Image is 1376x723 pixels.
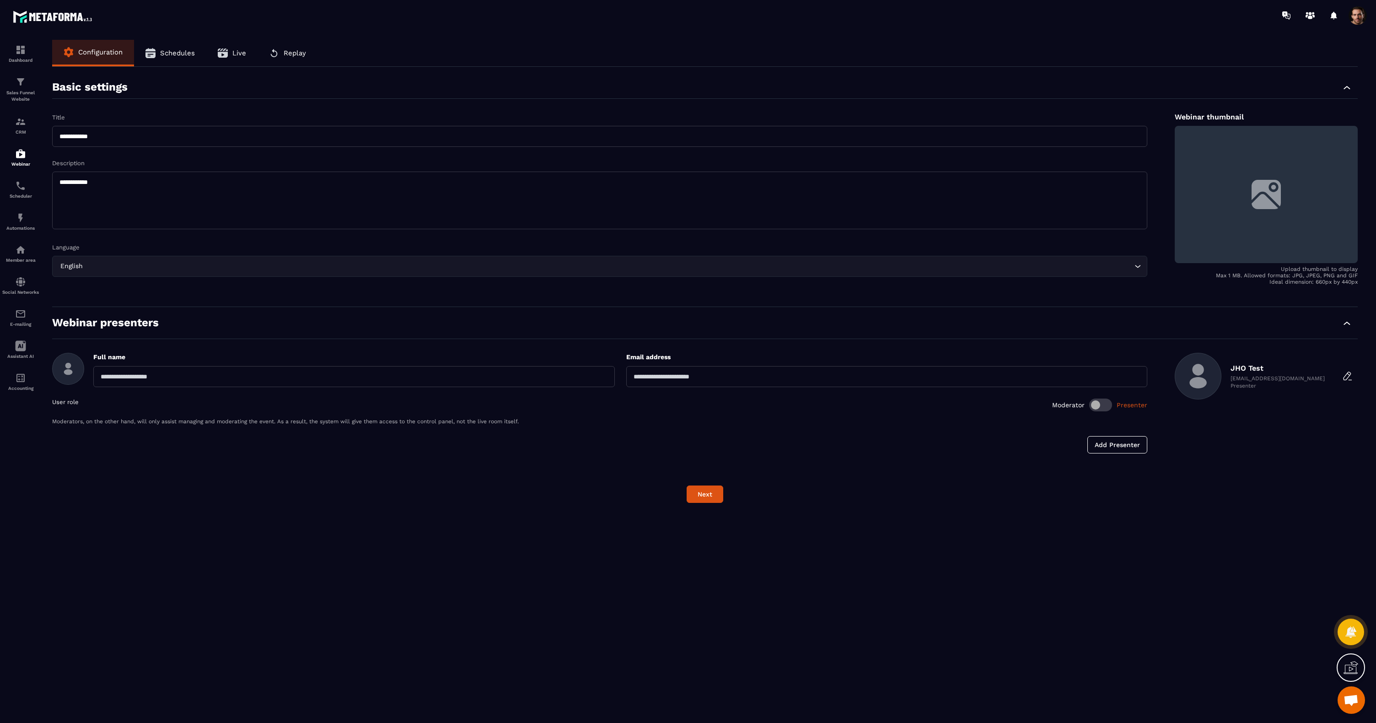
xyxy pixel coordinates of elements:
[2,334,39,366] a: Assistant AI
[52,40,134,65] button: Configuration
[2,109,39,141] a: formationformationCRM
[206,40,258,66] button: Live
[15,244,26,255] img: automations
[15,308,26,319] img: email
[15,148,26,159] img: automations
[1231,364,1325,372] p: JHO Test
[78,48,123,56] span: Configuration
[2,258,39,263] p: Member area
[15,212,26,223] img: automations
[52,399,79,411] p: User role
[1117,401,1147,409] span: Presenter
[2,38,39,70] a: formationformationDashboard
[15,76,26,87] img: formation
[134,40,206,66] button: Schedules
[2,70,39,109] a: formationformationSales Funnel Website
[15,116,26,127] img: formation
[1175,266,1358,272] p: Upload thumbnail to display
[85,261,1132,271] input: Search for option
[2,162,39,167] p: Webinar
[58,261,85,271] span: English
[2,270,39,302] a: social-networksocial-networkSocial Networks
[2,194,39,199] p: Scheduler
[232,49,246,57] span: Live
[1175,113,1358,121] p: Webinar thumbnail
[2,205,39,237] a: automationsautomationsAutomations
[1052,401,1085,409] span: Moderator
[1087,436,1147,453] button: Add Presenter
[2,322,39,327] p: E-mailing
[2,226,39,231] p: Automations
[626,353,1148,361] p: Email address
[2,237,39,270] a: automationsautomationsMember area
[15,372,26,383] img: accountant
[2,90,39,103] p: Sales Funnel Website
[2,58,39,63] p: Dashboard
[258,40,317,66] button: Replay
[1231,383,1325,389] p: Presenter
[52,256,1147,277] div: Search for option
[2,354,39,359] p: Assistant AI
[52,418,1147,425] p: Moderators, on the other hand, will only assist managing and moderating the event. As a result, t...
[1231,375,1325,382] p: [EMAIL_ADDRESS][DOMAIN_NAME]
[2,386,39,391] p: Accounting
[2,302,39,334] a: emailemailE-mailing
[52,244,80,251] label: Language
[2,173,39,205] a: schedulerschedulerScheduler
[52,114,65,121] label: Title
[687,486,723,503] button: Next
[1175,279,1358,285] p: Ideal dimension: 660px by 440px
[93,353,615,361] p: Full name
[52,81,128,94] p: Basic settings
[15,44,26,55] img: formation
[2,141,39,173] a: automationsautomationsWebinar
[2,366,39,398] a: accountantaccountantAccounting
[2,129,39,135] p: CRM
[15,276,26,287] img: social-network
[52,316,159,329] p: Webinar presenters
[1338,686,1365,714] div: Mở cuộc trò chuyện
[2,290,39,295] p: Social Networks
[284,49,306,57] span: Replay
[52,160,85,167] label: Description
[13,8,95,25] img: logo
[160,49,195,57] span: Schedules
[15,180,26,191] img: scheduler
[1175,272,1358,279] p: Max 1 MB. Allowed formats: JPG, JPEG, PNG and GIF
